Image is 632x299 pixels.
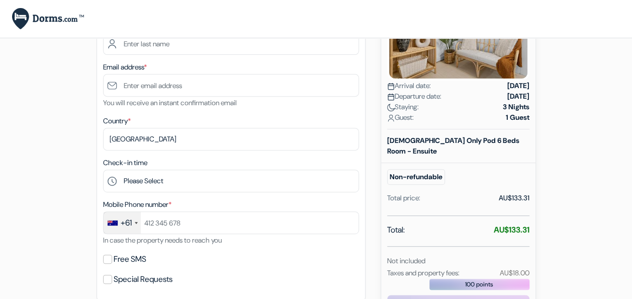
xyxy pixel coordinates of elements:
[387,114,395,122] img: user_icon.svg
[12,8,84,30] img: Dorms.com
[103,236,222,245] small: In case the property needs to reach you
[103,62,147,72] label: Email address
[387,81,431,91] span: Arrival date:
[104,212,141,234] div: Australia: +61
[387,93,395,101] img: calendar.svg
[103,98,237,107] small: You will receive an instant confirmation email
[387,193,420,203] div: Total price:
[503,102,529,112] strong: 3 Nights
[387,102,419,112] span: Staying:
[387,268,460,277] small: Taxes and property fees:
[387,83,395,90] img: calendar.svg
[387,224,405,236] span: Total:
[387,136,519,156] b: [DEMOGRAPHIC_DATA] Only Pod 6 Beds Room - Ensuite
[103,116,131,126] label: Country
[114,252,146,266] label: Free SMS
[387,256,425,265] small: Not included
[507,81,529,91] strong: [DATE]
[103,74,359,97] input: Enter email address
[506,112,529,123] strong: 1 Guest
[465,280,493,289] span: 100 points
[387,91,441,102] span: Departure date:
[103,199,171,210] label: Mobile Phone number
[499,268,529,277] small: AU$18.00
[103,211,359,234] input: 412 345 678
[507,91,529,102] strong: [DATE]
[114,272,172,286] label: Special Requests
[499,193,529,203] div: AU$133.31
[494,225,529,235] strong: AU$133.31
[121,217,132,229] div: +61
[387,104,395,111] img: moon.svg
[387,169,445,185] small: Non-refundable
[103,32,359,55] input: Enter last name
[387,112,414,123] span: Guest:
[103,158,147,168] label: Check-in time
